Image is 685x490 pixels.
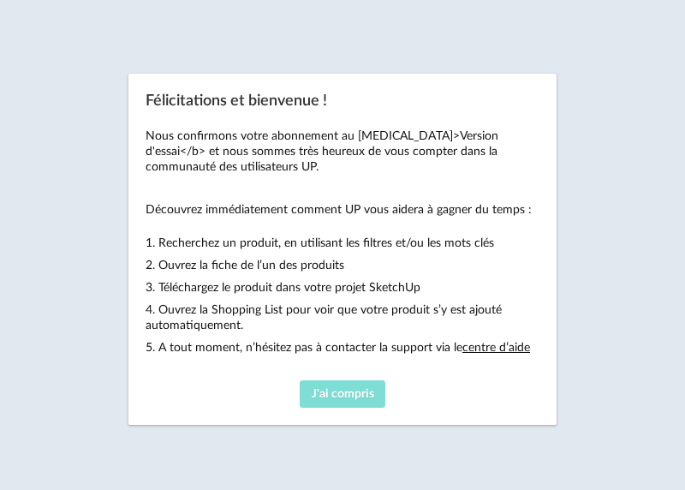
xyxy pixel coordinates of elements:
span: Félicitations et bienvenue ! [146,93,327,109]
a: centre d’aide [462,342,530,354]
div: Félicitations et bienvenue ! [128,74,557,425]
p: 1. Recherchez un produit, en utilisant les filtres et/ou les mots clés [146,236,539,251]
span: J'ai compris [312,388,374,400]
p: 4. Ouvrez la Shopping List pour voir que votre produit s’y est ajouté automatiquement. [146,302,539,333]
p: Nous confirmons votre abonnement au [MEDICAL_DATA]>Version d'essai</b> et nous sommes très heureu... [146,128,539,176]
p: 3. Téléchargez le produit dans votre projet SketchUp [146,280,539,296]
button: J'ai compris [300,380,385,408]
p: Découvrez immédiatement comment UP vous aidera à gagner du temps : [146,202,539,218]
p: 2. Ouvrez la fiche de l’un des produits [146,258,539,273]
p: 5. A tout moment, n’hésitez pas à contacter la support via le [146,340,539,356]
